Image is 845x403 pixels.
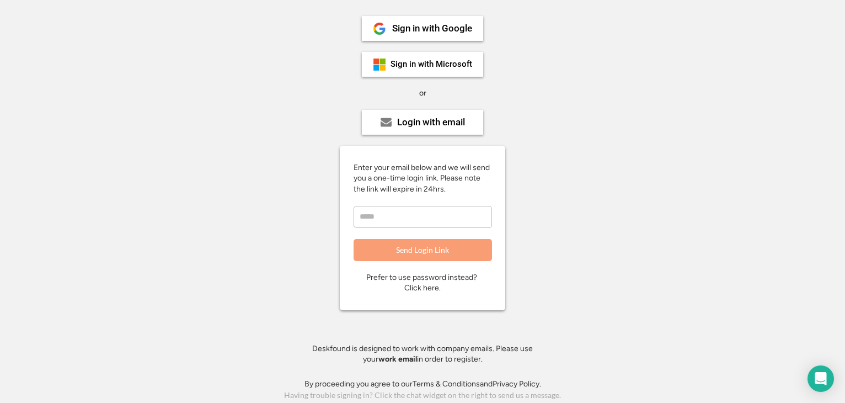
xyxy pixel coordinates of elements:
[298,343,547,365] div: Deskfound is designed to work with company emails. Please use your in order to register.
[413,379,480,389] a: Terms & Conditions
[378,354,417,364] strong: work email
[392,24,472,33] div: Sign in with Google
[397,118,465,127] div: Login with email
[373,58,386,71] img: ms-symbollockup_mssymbol_19.png
[493,379,541,389] a: Privacy Policy.
[304,379,541,390] div: By proceeding you agree to our and
[419,88,426,99] div: or
[354,239,492,261] button: Send Login Link
[366,272,479,294] div: Prefer to use password instead? Click here.
[391,60,472,68] div: Sign in with Microsoft
[373,22,386,35] img: 1024px-Google__G__Logo.svg.png
[354,162,491,195] div: Enter your email below and we will send you a one-time login link. Please note the link will expi...
[807,365,834,392] div: Open Intercom Messenger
